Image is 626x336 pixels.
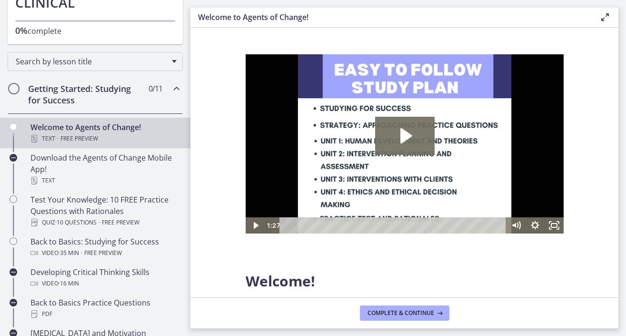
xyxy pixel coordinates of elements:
[246,297,564,331] p: We are grateful that you have placed your trust in Agents of Change to assist you in preparing fo...
[41,163,256,179] div: Playbar
[57,133,59,144] span: ·
[30,297,179,320] div: Back to Basics Practice Questions
[246,271,315,291] span: Welcome!
[30,122,179,144] div: Welcome to Agents of Change!
[55,217,97,228] span: · 10 Questions
[15,25,28,36] span: 0%
[30,194,179,228] div: Test Your Knowledge: 10 FREE Practice Questions with Rationales
[30,236,179,259] div: Back to Basics: Studying for Success
[30,175,179,186] div: Text
[149,83,162,94] span: 0 / 11
[59,278,79,289] span: · 16 min
[261,163,280,179] button: Mute
[30,152,179,186] div: Download the Agents of Change Mobile App!
[60,133,98,144] span: Free preview
[198,11,584,23] h3: Welcome to Agents of Change!
[84,247,122,259] span: Free preview
[30,278,179,289] div: Video
[8,52,183,71] div: Search by lesson title
[81,247,82,259] span: ·
[59,247,79,259] span: · 35 min
[99,217,100,228] span: ·
[368,309,434,317] span: Complete & continue
[30,266,179,289] div: Developing Critical Thinking Skills
[102,217,139,228] span: Free preview
[30,217,179,228] div: Quiz
[280,163,299,179] button: Show settings menu
[360,305,449,321] button: Complete & continue
[15,25,175,37] p: complete
[129,62,189,101] button: Play Video: c1o6hcmjueu5qasqsu00.mp4
[28,83,144,106] h2: Getting Started: Studying for Success
[16,56,167,67] span: Search by lesson title
[30,133,179,144] div: Text
[30,247,179,259] div: Video
[30,308,179,320] div: PDF
[299,163,318,179] button: Fullscreen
